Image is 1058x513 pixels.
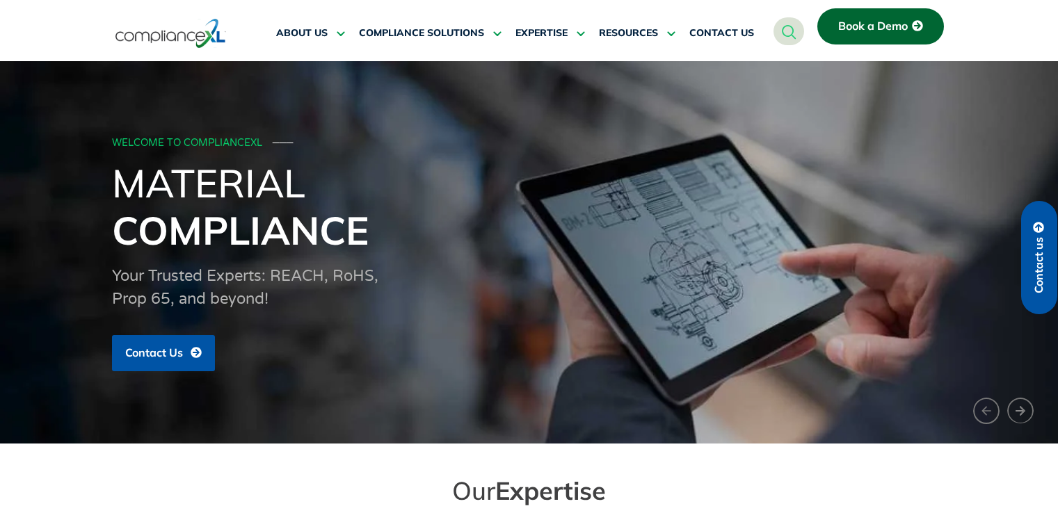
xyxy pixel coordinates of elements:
span: ─── [273,137,294,149]
span: Expertise [495,475,606,506]
span: Your Trusted Experts: REACH, RoHS, Prop 65, and beyond! [112,267,378,308]
img: logo-one.svg [115,17,226,49]
div: WELCOME TO COMPLIANCEXL [112,138,943,149]
a: Contact Us [112,335,215,371]
span: CONTACT US [689,27,754,40]
span: EXPERTISE [515,27,568,40]
a: ABOUT US [276,17,345,50]
h2: Our [140,475,919,506]
a: Book a Demo [817,8,944,44]
a: EXPERTISE [515,17,585,50]
a: navsearch-button [774,17,804,45]
span: ABOUT US [276,27,328,40]
a: Contact us [1021,201,1057,314]
span: COMPLIANCE SOLUTIONS [359,27,484,40]
span: Compliance [112,206,369,254]
a: CONTACT US [689,17,754,50]
span: Contact Us [125,347,183,359]
span: Contact us [1033,237,1045,293]
span: Book a Demo [838,20,908,33]
span: RESOURCES [599,27,658,40]
a: COMPLIANCE SOLUTIONS [359,17,502,50]
a: RESOURCES [599,17,675,50]
h1: Material [112,159,947,254]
